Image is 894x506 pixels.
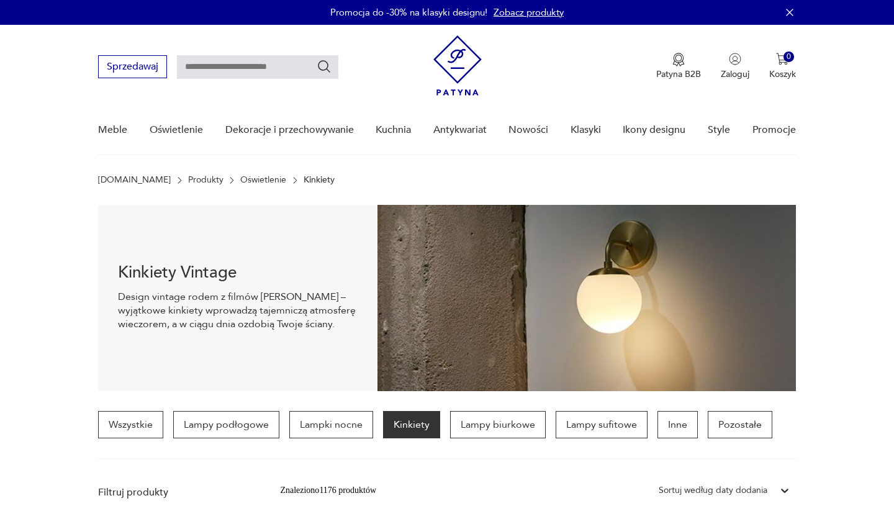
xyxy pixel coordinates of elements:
[433,35,482,96] img: Patyna - sklep z meblami i dekoracjami vintage
[98,63,167,72] a: Sprzedawaj
[656,53,701,80] button: Patyna B2B
[556,411,648,438] a: Lampy sufitowe
[118,265,357,280] h1: Kinkiety Vintage
[494,6,564,19] a: Zobacz produkty
[752,106,796,154] a: Promocje
[708,411,772,438] a: Pozostałe
[225,106,354,154] a: Dekoracje i przechowywanie
[330,6,487,19] p: Promocja do -30% na klasyki designu!
[729,53,741,65] img: Ikonka użytkownika
[118,290,357,331] p: Design vintage rodem z filmów [PERSON_NAME] – wyjątkowe kinkiety wprowadzą tajemniczą atmosferę w...
[721,68,749,80] p: Zaloguj
[659,484,767,497] div: Sortuj według daty dodania
[508,106,548,154] a: Nowości
[433,106,487,154] a: Antykwariat
[150,106,203,154] a: Oświetlenie
[623,106,685,154] a: Ikony designu
[240,175,286,185] a: Oświetlenie
[304,175,335,185] p: Kinkiety
[289,411,373,438] a: Lampki nocne
[783,52,794,62] div: 0
[98,411,163,438] a: Wszystkie
[383,411,440,438] a: Kinkiety
[657,411,698,438] a: Inne
[98,486,250,499] p: Filtruj produkty
[450,411,546,438] a: Lampy biurkowe
[377,205,796,391] img: Kinkiety vintage
[376,106,411,154] a: Kuchnia
[769,68,796,80] p: Koszyk
[98,106,127,154] a: Meble
[708,106,730,154] a: Style
[188,175,223,185] a: Produkty
[656,53,701,80] a: Ikona medaluPatyna B2B
[98,175,171,185] a: [DOMAIN_NAME]
[280,484,376,497] div: Znaleziono 1176 produktów
[769,53,796,80] button: 0Koszyk
[571,106,601,154] a: Klasyki
[317,59,332,74] button: Szukaj
[672,53,685,66] img: Ikona medalu
[656,68,701,80] p: Patyna B2B
[721,53,749,80] button: Zaloguj
[173,411,279,438] a: Lampy podłogowe
[98,55,167,78] button: Sprzedawaj
[776,53,788,65] img: Ikona koszyka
